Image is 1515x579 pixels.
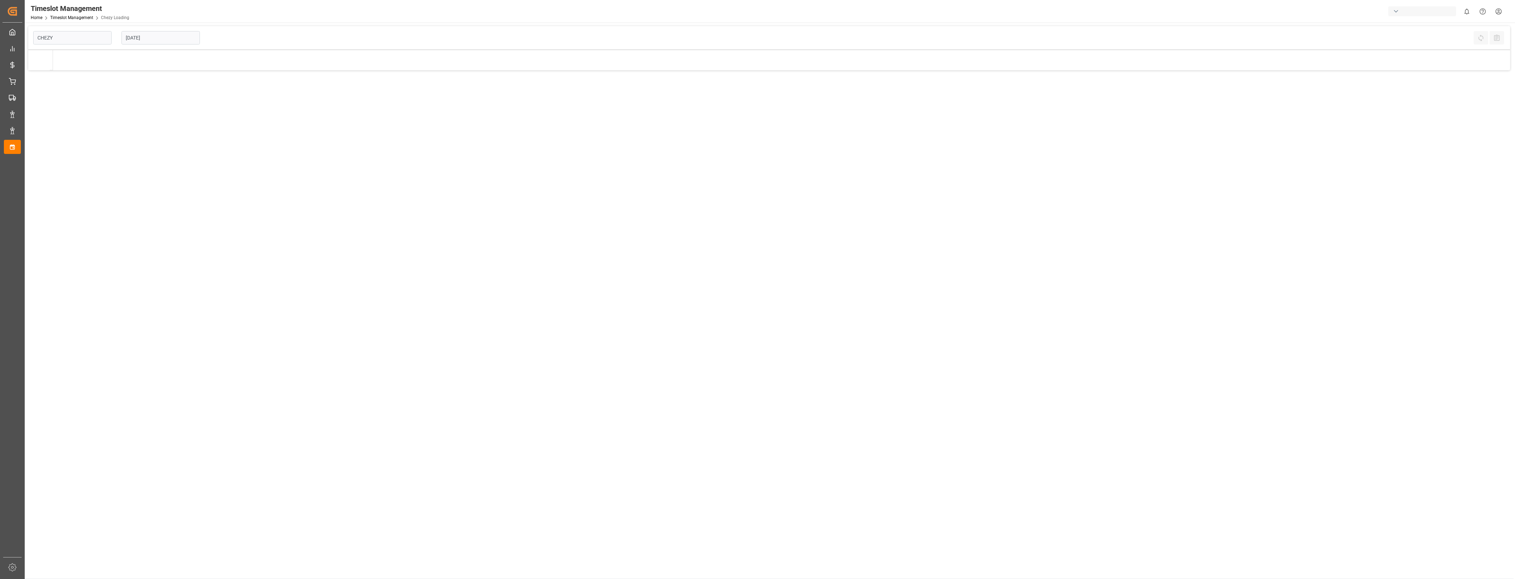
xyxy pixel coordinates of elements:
[33,31,112,44] input: Type to search/select
[1475,4,1491,19] button: Help Center
[31,3,129,14] div: Timeslot Management
[50,15,93,20] a: Timeslot Management
[1459,4,1475,19] button: show 0 new notifications
[31,15,42,20] a: Home
[121,31,200,44] input: DD-MM-YYYY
